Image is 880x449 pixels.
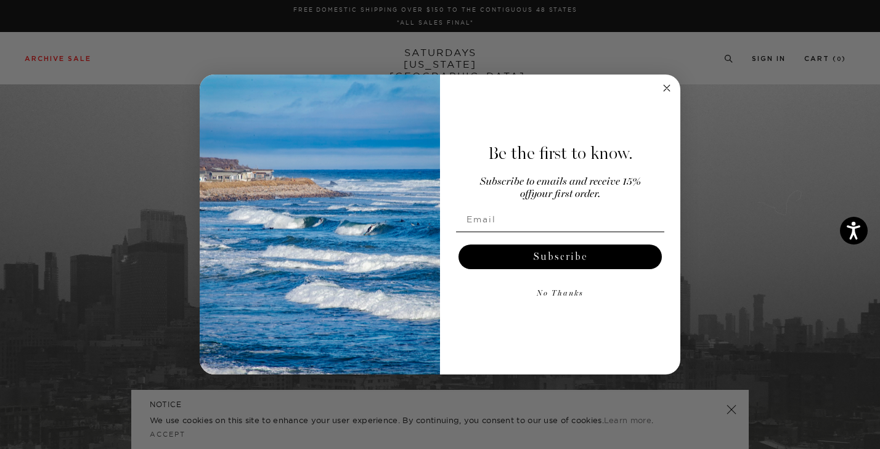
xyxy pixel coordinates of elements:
span: off [520,189,531,200]
span: Subscribe to emails and receive 15% [480,177,641,187]
button: Close dialog [659,81,674,95]
input: Email [456,207,664,232]
span: Be the first to know. [488,143,633,164]
button: No Thanks [456,281,664,306]
img: 125c788d-000d-4f3e-b05a-1b92b2a23ec9.jpeg [200,75,440,375]
span: your first order. [531,189,600,200]
button: Subscribe [458,245,662,269]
